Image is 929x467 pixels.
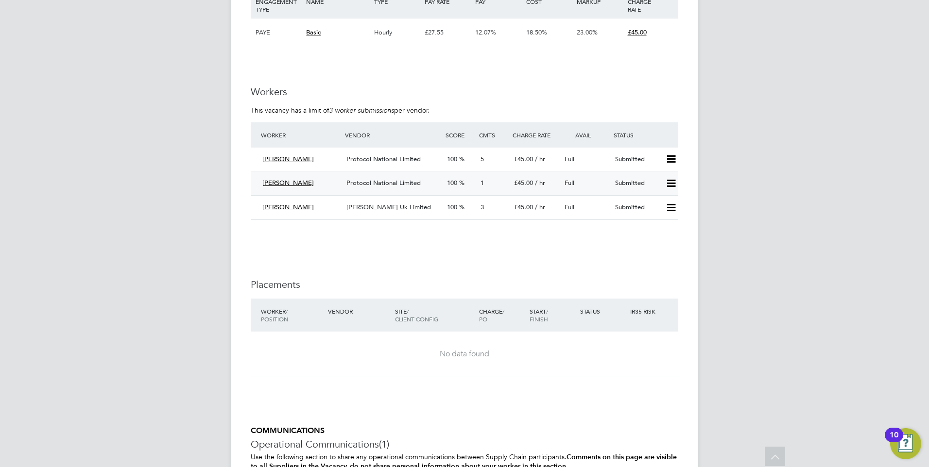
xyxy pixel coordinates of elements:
[447,155,457,163] span: 100
[251,426,678,436] h5: COMMUNICATIONS
[611,175,662,191] div: Submitted
[395,307,438,323] span: / Client Config
[447,179,457,187] span: 100
[346,155,421,163] span: Protocol National Limited
[611,200,662,216] div: Submitted
[346,179,421,187] span: Protocol National Limited
[306,28,321,36] span: Basic
[530,307,548,323] span: / Finish
[514,179,533,187] span: £45.00
[611,126,678,144] div: Status
[379,438,389,450] span: (1)
[329,106,394,115] em: 3 worker submissions
[535,203,545,211] span: / hr
[477,302,527,328] div: Charge
[565,155,574,163] span: Full
[260,349,669,359] div: No data found
[578,302,628,320] div: Status
[326,302,393,320] div: Vendor
[262,179,314,187] span: [PERSON_NAME]
[514,203,533,211] span: £45.00
[611,151,662,167] div: Submitted
[514,155,533,163] span: £45.00
[443,126,477,144] div: Score
[479,307,504,323] span: / PO
[565,203,574,211] span: Full
[393,302,477,328] div: Site
[477,126,510,144] div: Cmts
[475,28,496,36] span: 12.07%
[535,179,545,187] span: / hr
[890,428,921,459] button: Open Resource Center, 10 new notifications
[422,18,473,47] div: £27.55
[577,28,598,36] span: 23.00%
[527,302,578,328] div: Start
[372,18,422,47] div: Hourly
[481,203,484,211] span: 3
[343,126,443,144] div: Vendor
[481,155,484,163] span: 5
[510,126,561,144] div: Charge Rate
[526,28,547,36] span: 18.50%
[535,155,545,163] span: / hr
[251,85,678,98] h3: Workers
[251,278,678,291] h3: Placements
[251,106,678,115] p: This vacancy has a limit of per vendor.
[346,203,431,211] span: [PERSON_NAME] Uk Limited
[481,179,484,187] span: 1
[258,126,343,144] div: Worker
[262,203,314,211] span: [PERSON_NAME]
[628,302,661,320] div: IR35 Risk
[890,435,898,448] div: 10
[253,18,304,47] div: PAYE
[251,438,678,450] h3: Operational Communications
[261,307,288,323] span: / Position
[262,155,314,163] span: [PERSON_NAME]
[561,126,611,144] div: Avail
[258,302,326,328] div: Worker
[628,28,647,36] span: £45.00
[565,179,574,187] span: Full
[447,203,457,211] span: 100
